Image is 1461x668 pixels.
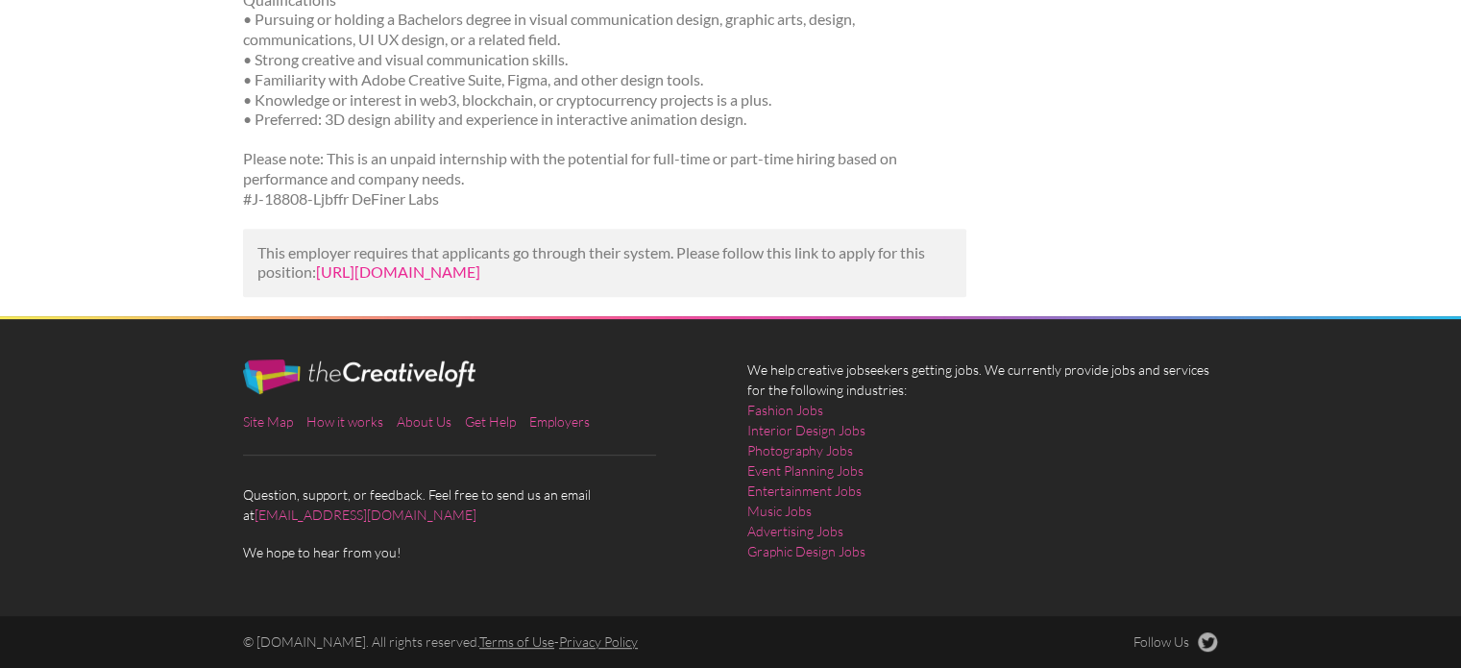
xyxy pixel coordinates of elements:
a: Get Help [465,413,516,430]
img: The Creative Loft [243,359,475,394]
a: Photography Jobs [747,440,853,460]
p: Please note: This is an unpaid internship with the potential for full-time or part-time hiring ba... [243,149,966,209]
a: Privacy Policy [559,633,638,650]
a: Graphic Design Jobs [747,541,865,561]
a: Advertising Jobs [747,521,843,541]
a: About Us [397,413,451,430]
a: Fashion Jobs [747,400,823,420]
a: How it works [306,413,383,430]
a: Site Map [243,413,293,430]
a: Music Jobs [747,501,812,521]
span: We hope to hear from you! [243,542,714,562]
div: We help creative jobseekers getting jobs. We currently provide jobs and services for the followin... [731,359,1235,577]
a: Interior Design Jobs [747,420,865,440]
a: [URL][DOMAIN_NAME] [316,262,480,281]
a: Follow Us [1133,632,1218,652]
a: [EMAIL_ADDRESS][DOMAIN_NAME] [255,507,476,523]
a: Entertainment Jobs [747,481,862,501]
p: This employer requires that applicants go through their system. Please follow this link to apply ... [257,243,952,284]
a: Employers [529,413,590,430]
div: © [DOMAIN_NAME]. All rights reserved. - [227,632,984,652]
div: Question, support, or feedback. Feel free to send us an email at [227,359,731,562]
a: Event Planning Jobs [747,460,864,481]
a: Terms of Use [479,633,554,650]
